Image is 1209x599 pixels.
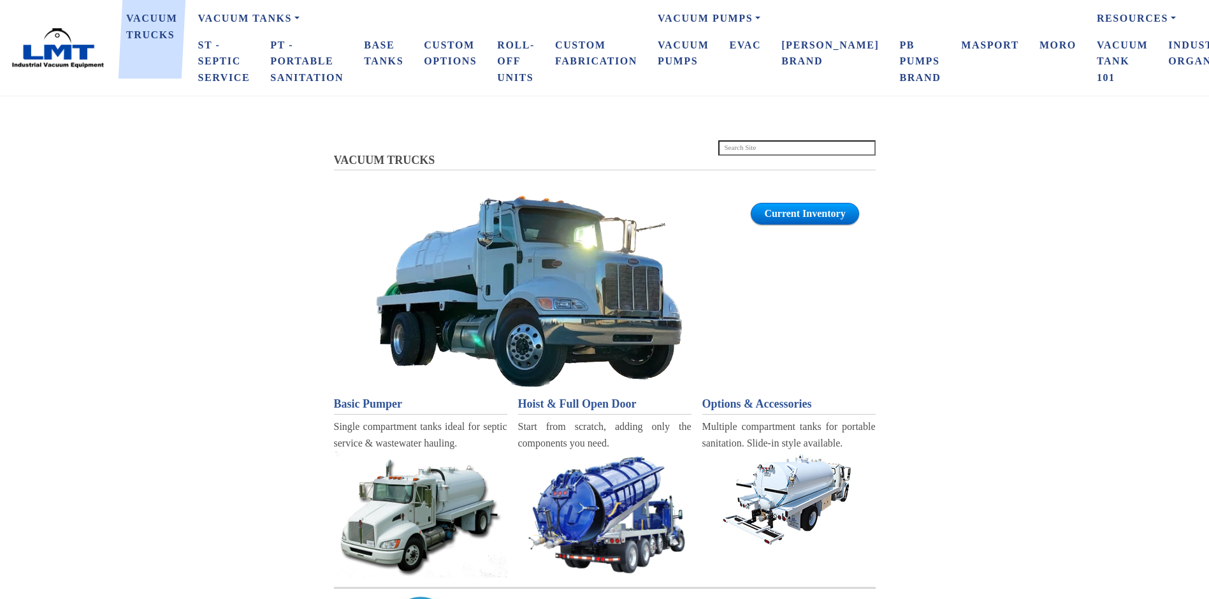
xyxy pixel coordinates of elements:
a: PT - Portable Sanitation [260,32,354,91]
a: Vacuum Tanks [187,5,648,32]
span: Hoist & Full Open Door [518,397,637,410]
img: Stacks Image 9317 [334,452,507,578]
a: Current Inventory [751,203,858,225]
a: Custom Fabrication [545,32,648,75]
a: Moro [1029,32,1087,59]
a: Basic Pumper [334,395,507,413]
img: LMT [10,27,106,69]
a: Vacuum Tank 101 [1087,32,1158,91]
a: ST - Septic Service [518,452,691,575]
a: Vacuum Pumps [648,5,1087,32]
a: PB Pumps Brand [889,32,951,91]
a: Roll-Off Units [487,32,545,91]
a: Base Tanks [354,32,414,75]
a: ST - Septic Service [187,32,260,91]
img: Stacks Image 111546 [518,452,691,575]
span: Basic Pumper [334,397,403,410]
a: PT - Portable Sanitation [702,452,876,547]
div: Start from scratch, adding only the components you need. [518,418,691,451]
div: Multiple compartment tanks for portable sanitation. Slide-in style available. [702,418,876,451]
a: Vacuum Tanks [342,195,716,386]
a: Vacuum Pumps [648,32,719,75]
input: Search Site [718,140,876,156]
a: eVAC [719,32,771,59]
a: Masport [951,32,1029,59]
span: Options & Accessories [702,397,812,410]
img: Stacks Image 12027 [334,587,876,589]
span: VACUUM TRUCKS [334,154,435,166]
a: Options & Accessories [702,395,876,413]
img: Stacks Image 111527 [376,195,682,386]
a: [PERSON_NAME] Brand [771,32,889,75]
a: Vacuum Trucks [116,5,187,48]
a: Hoist & Full Open Door [518,395,691,413]
a: Custom Options [414,32,487,75]
a: ST - Septic Service [334,452,507,578]
img: Stacks Image 9319 [706,452,872,547]
div: Single compartment tanks ideal for septic service & wastewater hauling. [334,418,507,451]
